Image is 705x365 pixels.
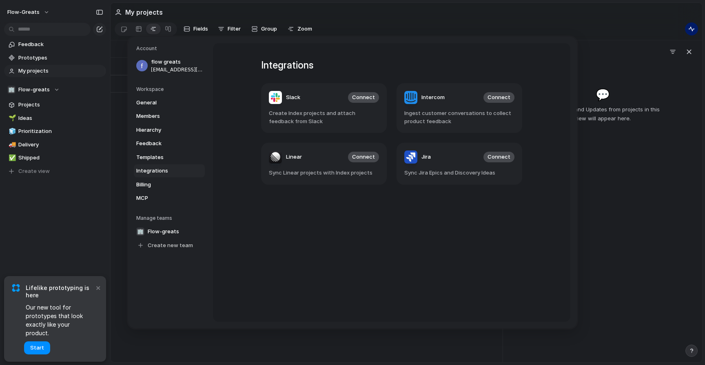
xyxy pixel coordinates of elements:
[136,126,188,134] span: Hierarchy
[421,93,445,102] span: Intercom
[134,55,205,76] a: flow greats[EMAIL_ADDRESS][DOMAIN_NAME]
[136,181,188,189] span: Billing
[404,109,514,125] span: Ingest customer conversations to collect product feedback
[348,92,379,103] button: Connect
[136,45,205,52] h5: Account
[134,96,205,109] a: General
[134,110,205,123] a: Members
[483,152,514,162] button: Connect
[348,152,379,162] button: Connect
[151,66,203,73] span: [EMAIL_ADDRESS][DOMAIN_NAME]
[134,192,205,205] a: MCP
[136,215,205,222] h5: Manage teams
[134,178,205,191] a: Billing
[352,153,375,161] span: Connect
[136,112,188,120] span: Members
[488,93,510,102] span: Connect
[136,86,205,93] h5: Workspace
[483,92,514,103] button: Connect
[261,58,522,73] h1: Integrations
[136,194,188,202] span: MCP
[134,151,205,164] a: Templates
[134,239,205,252] a: Create new team
[136,153,188,161] span: Templates
[134,137,205,150] a: Feedback
[286,153,302,161] span: Linear
[136,99,188,107] span: General
[269,109,379,125] span: Create Index projects and attach feedback from Slack
[134,225,205,238] a: 🏢Flow-greats
[286,93,300,102] span: Slack
[148,228,179,236] span: Flow-greats
[151,58,203,66] span: flow greats
[148,241,193,250] span: Create new team
[421,153,431,161] span: Jira
[136,167,188,175] span: Integrations
[352,93,375,102] span: Connect
[404,169,514,177] span: Sync Jira Epics and Discovery Ideas
[269,169,379,177] span: Sync Linear projects with Index projects
[134,164,205,177] a: Integrations
[136,228,144,236] div: 🏢
[488,153,510,161] span: Connect
[136,139,188,148] span: Feedback
[134,124,205,137] a: Hierarchy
